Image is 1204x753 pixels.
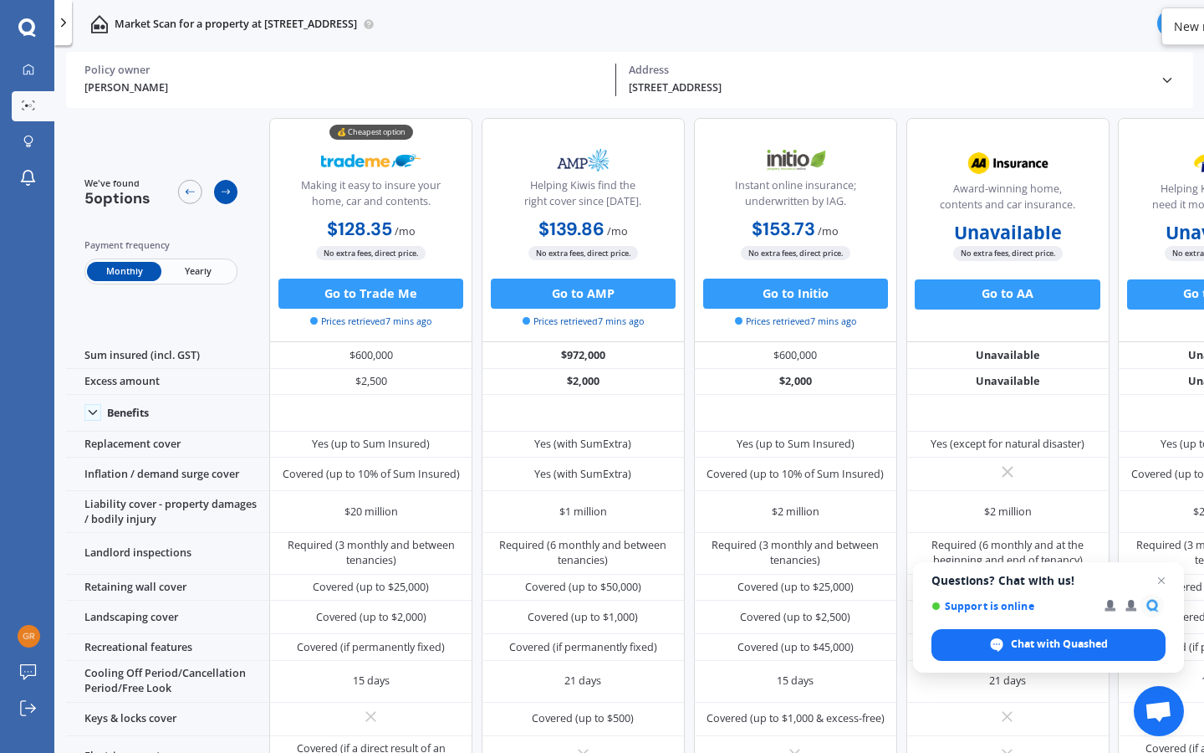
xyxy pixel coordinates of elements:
p: Market Scan for a property at [STREET_ADDRESS] [115,17,357,32]
div: Keys & locks cover [66,703,269,736]
span: / mo [395,224,416,238]
div: Yes (except for natural disaster) [931,437,1084,452]
div: $20 million [344,505,398,520]
b: $153.73 [752,218,815,241]
div: Yes (up to Sum Insured) [737,437,855,452]
img: home-and-contents.b802091223b8502ef2dd.svg [90,15,109,33]
div: Covered (up to $25,000) [313,580,429,595]
div: $2,000 [694,369,897,396]
div: 15 days [777,674,814,689]
span: Prices retrieved 7 mins ago [310,315,431,328]
span: No extra fees, direct price. [741,246,850,260]
div: Unavailable [906,369,1110,396]
img: Initio.webp [746,141,845,179]
div: Covered (up to $2,500) [740,610,850,625]
div: Liability cover - property damages / bodily injury [66,491,269,533]
div: Covered (up to $1,000 & excess-free) [707,711,885,726]
span: No extra fees, direct price. [953,246,1063,260]
div: Retaining wall cover [66,575,269,602]
div: 21 days [564,674,601,689]
div: Recreational features [66,634,269,661]
div: Making it easy to insure your home, car and contents. [283,178,460,216]
div: Required (6 monthly and at the beginning and end of tenancy) [917,538,1098,568]
span: Chat with Quashed [931,629,1166,661]
div: Required (3 monthly and between tenancies) [705,538,885,568]
div: Payment frequency [84,238,238,253]
span: We've found [84,177,150,190]
div: $2 million [984,505,1032,520]
div: Covered (up to $50,000) [525,580,641,595]
span: / mo [818,224,839,238]
div: Covered (up to 10% of Sum Insured) [283,467,460,482]
div: Sum insured (incl. GST) [66,342,269,369]
button: Go to AA [915,279,1099,310]
span: 5 options [84,188,150,208]
div: Policy owner [84,64,604,77]
div: Covered (up to $2,000) [316,610,426,625]
img: Trademe.webp [321,141,421,179]
button: Go to AMP [491,279,676,309]
div: Covered (up to $1,000) [528,610,638,625]
span: Questions? Chat with us! [931,574,1166,587]
div: Covered (up to $45,000) [737,640,854,655]
div: Covered (if permanently fixed) [509,640,657,655]
div: Covered (up to $500) [532,711,634,726]
span: No extra fees, direct price. [316,246,426,260]
div: Landscaping cover [66,601,269,634]
div: Yes (up to Sum Insured) [312,437,430,452]
div: Yes (with SumExtra) [534,467,631,482]
button: Go to Initio [703,279,888,309]
b: Unavailable [954,225,1062,240]
span: / mo [607,224,628,238]
span: Chat with Quashed [1011,637,1108,652]
button: Go to Trade Me [278,279,463,309]
div: Required (3 monthly and between tenancies) [281,538,462,568]
div: Covered (up to $25,000) [737,580,854,595]
div: $600,000 [269,342,472,369]
div: $1 million [559,505,607,520]
div: 💰 Cheapest option [329,125,413,140]
div: [STREET_ADDRESS] [629,80,1148,96]
div: 15 days [353,674,390,689]
div: Unavailable [906,342,1110,369]
span: Monthly [87,262,161,281]
div: $2 million [772,505,819,520]
img: AA.webp [958,145,1058,182]
img: e115f03a9a286d3918599c19787e1fdb [18,625,40,648]
span: No extra fees, direct price. [528,246,638,260]
div: Landlord inspections [66,533,269,575]
div: Benefits [107,407,149,420]
span: Support is online [931,600,1093,612]
div: Address [629,64,1148,77]
div: $600,000 [694,342,897,369]
div: $2,500 [269,369,472,396]
div: Covered (if permanently fixed) [297,640,445,655]
div: Replacement cover [66,432,269,458]
div: Excess amount [66,369,269,396]
div: Covered (up to 10% of Sum Insured) [707,467,884,482]
b: $128.35 [327,218,392,241]
div: 21 days [989,674,1026,689]
div: Instant online insurance; underwritten by IAG. [707,178,884,216]
div: $2,000 [482,369,685,396]
div: Inflation / demand surge cover [66,458,269,491]
div: Helping Kiwis find the right cover since [DATE]. [494,178,671,216]
span: Prices retrieved 7 mins ago [523,315,644,328]
div: [PERSON_NAME] [84,80,604,96]
div: Required (6 monthly and between tenancies) [493,538,674,568]
div: $972,000 [482,342,685,369]
img: AMP.webp [533,141,633,179]
div: Award-winning home, contents and car insurance. [919,182,1096,219]
b: $139.86 [538,218,605,241]
div: Yes (with SumExtra) [534,437,631,452]
span: Yearly [161,262,235,281]
div: Cooling Off Period/Cancellation Period/Free Look [66,661,269,703]
span: Prices retrieved 7 mins ago [735,315,856,328]
a: Open chat [1134,686,1184,736]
